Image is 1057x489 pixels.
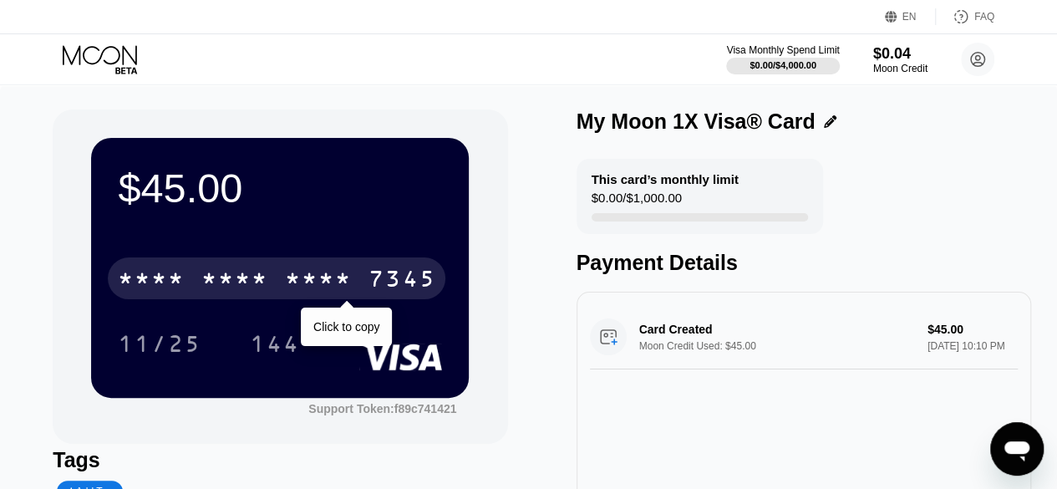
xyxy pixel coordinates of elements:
[885,8,936,25] div: EN
[237,323,313,364] div: 144
[592,172,739,186] div: This card’s monthly limit
[313,320,379,334] div: Click to copy
[974,11,994,23] div: FAQ
[53,448,507,472] div: Tags
[577,251,1031,275] div: Payment Details
[105,323,214,364] div: 11/25
[726,44,839,56] div: Visa Monthly Spend Limit
[250,333,300,359] div: 144
[308,402,456,415] div: Support Token: f89c741421
[368,267,435,294] div: 7345
[936,8,994,25] div: FAQ
[118,333,201,359] div: 11/25
[873,45,927,74] div: $0.04Moon Credit
[873,63,927,74] div: Moon Credit
[902,11,917,23] div: EN
[308,402,456,415] div: Support Token:f89c741421
[118,165,442,211] div: $45.00
[726,44,839,74] div: Visa Monthly Spend Limit$0.00/$4,000.00
[577,110,816,134] div: My Moon 1X Visa® Card
[592,191,682,213] div: $0.00 / $1,000.00
[873,45,927,63] div: $0.04
[990,422,1044,476] iframe: Button to launch messaging window, conversation in progress
[750,60,816,70] div: $0.00 / $4,000.00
